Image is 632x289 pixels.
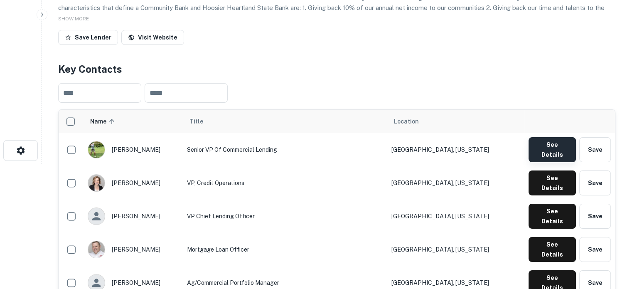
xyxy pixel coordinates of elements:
span: SHOW MORE [58,16,89,22]
div: [PERSON_NAME] [88,174,179,192]
button: See Details [529,137,576,162]
span: Name [90,116,117,126]
button: Save [579,137,611,162]
td: VP Chief Lending Officer [183,200,387,233]
button: Save Lender [58,30,118,45]
td: [GEOGRAPHIC_DATA], [US_STATE] [387,166,524,200]
span: Location [394,116,419,126]
img: 1729865077600 [88,241,105,258]
th: Name [84,110,183,133]
button: Save [579,237,611,262]
div: [PERSON_NAME] [88,241,179,258]
th: Title [183,110,387,133]
button: See Details [529,237,576,262]
td: [GEOGRAPHIC_DATA], [US_STATE] [387,233,524,266]
button: See Details [529,170,576,195]
td: Mortgage Loan Officer [183,233,387,266]
a: Visit Website [121,30,184,45]
h4: Key Contacts [58,62,615,77]
button: See Details [529,204,576,229]
td: [GEOGRAPHIC_DATA], [US_STATE] [387,133,524,166]
img: 1517559319751 [88,141,105,158]
td: Senior VP of Commercial Lending [183,133,387,166]
button: Save [579,170,611,195]
td: [GEOGRAPHIC_DATA], [US_STATE] [387,200,524,233]
img: 1685041775015 [88,175,105,191]
iframe: Chat Widget [590,222,632,262]
div: [PERSON_NAME] [88,141,179,158]
span: Title [189,116,214,126]
div: [PERSON_NAME] [88,207,179,225]
th: Location [387,110,524,133]
button: Save [579,204,611,229]
td: VP, Credit Operations [183,166,387,200]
